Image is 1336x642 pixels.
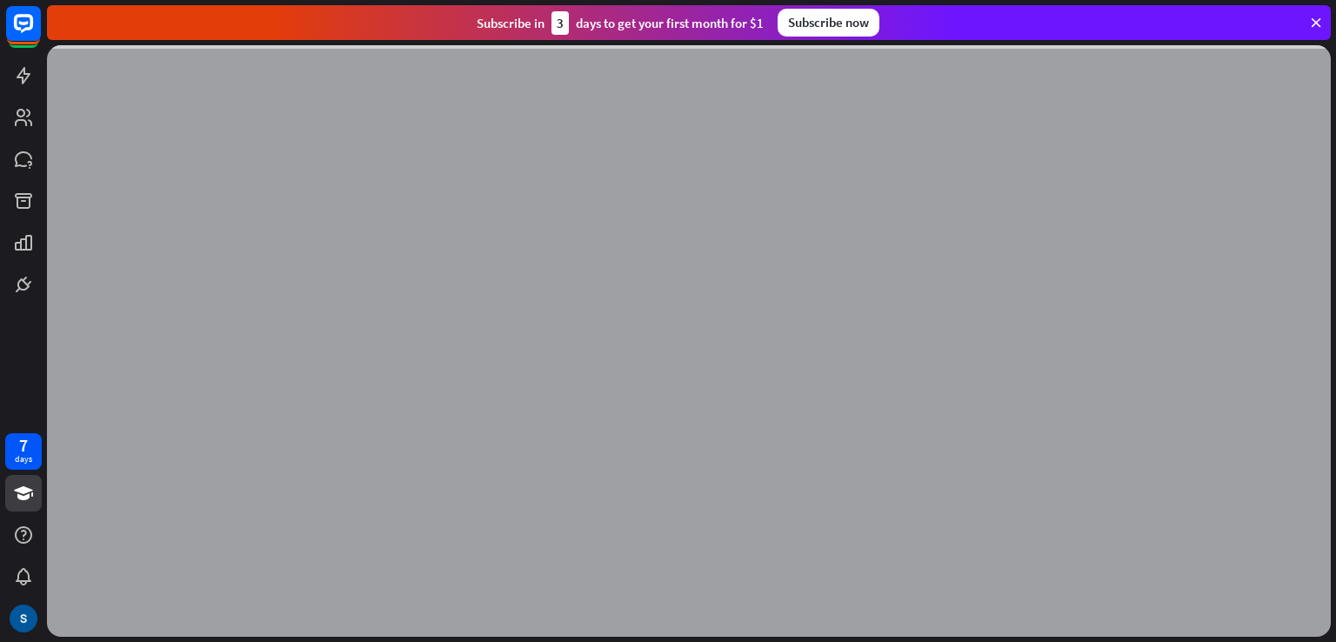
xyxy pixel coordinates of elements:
a: 7 days [5,433,42,470]
div: days [15,453,32,465]
div: Subscribe now [778,9,879,37]
div: Subscribe in days to get your first month for $1 [477,11,764,35]
div: 7 [19,438,28,453]
div: 3 [551,11,569,35]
